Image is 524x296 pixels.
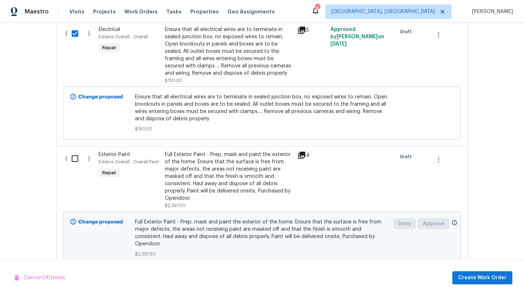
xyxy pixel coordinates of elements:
[63,149,96,211] div: ( )
[297,151,326,160] div: 4
[315,4,320,12] div: 6
[99,27,120,32] span: Electrical
[78,94,123,100] b: Change proposed
[330,27,384,47] span: Approved by [PERSON_NAME] on
[99,160,159,164] span: Exterior Overall - Overall Paint
[78,219,123,225] b: Change proposed
[165,203,186,208] span: $2,397.50
[469,8,513,15] span: [PERSON_NAME]
[124,8,158,15] span: Work Orders
[165,78,182,83] span: $150.00
[25,8,49,15] span: Maestro
[99,44,119,51] span: Repair
[418,218,449,229] button: Approve
[135,218,389,248] span: Full Exterior Paint - Prep, mask and paint the exterior of the home. Ensure that the surface is f...
[166,9,182,14] span: Tasks
[99,169,119,176] span: Repair
[165,26,293,77] div: Ensure that all electrical wires are to terminate in sealed junction box, no exposed wires to rem...
[165,151,293,202] div: Full Exterior Paint - Prep, mask and paint the exterior of the home. Ensure that the surface is f...
[99,35,148,39] span: Exterior Overall - Overall
[93,8,116,15] span: Projects
[452,271,512,285] button: Create Work Order
[15,273,65,283] span: Cancel (4) Items
[400,153,415,160] span: Draft
[400,28,415,35] span: Draft
[332,8,435,15] span: [GEOGRAPHIC_DATA], [GEOGRAPHIC_DATA]
[393,218,416,229] button: Deny
[135,250,389,258] span: $2,397.50
[458,273,507,283] span: Create Work Order
[70,8,84,15] span: Visits
[227,8,275,15] span: Geo Assignments
[452,220,457,227] span: Only a market manager or an area construction manager can approve
[12,271,68,285] button: Cancel (4) Items
[297,26,326,35] div: 5
[63,24,96,86] div: ( )
[135,93,389,122] span: Ensure that all electrical wires are to terminate in sealed junction box, no exposed wires to rem...
[330,42,347,47] span: [DATE]
[135,125,389,133] span: $150.00
[99,152,130,157] span: Exterior Paint
[190,8,219,15] span: Properties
